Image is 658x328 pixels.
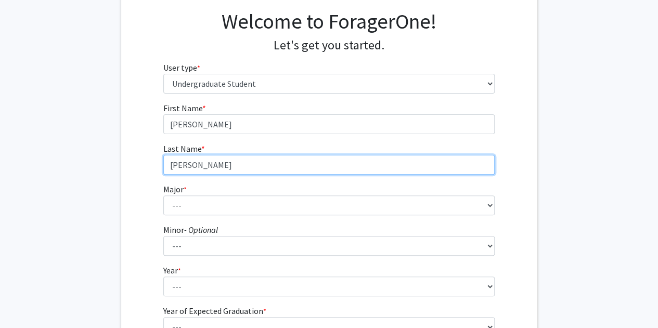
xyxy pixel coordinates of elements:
[163,224,218,236] label: Minor
[163,143,201,154] span: Last Name
[163,183,187,195] label: Major
[163,38,495,53] h4: Let's get you started.
[184,225,218,235] i: - Optional
[163,103,202,113] span: First Name
[8,281,44,320] iframe: Chat
[163,264,181,277] label: Year
[163,61,200,74] label: User type
[163,9,495,34] h1: Welcome to ForagerOne!
[163,305,266,317] label: Year of Expected Graduation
